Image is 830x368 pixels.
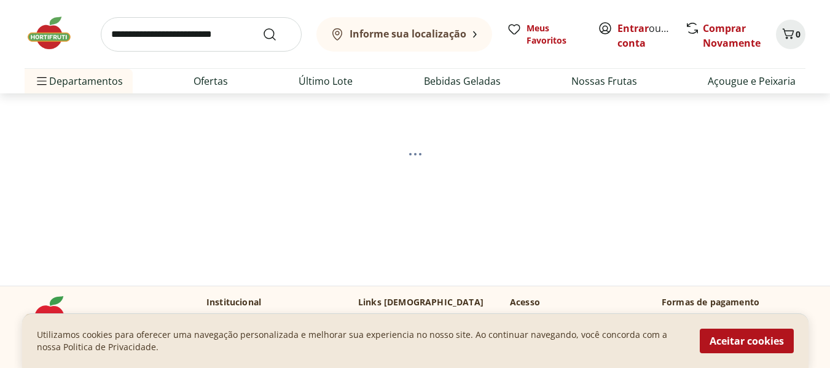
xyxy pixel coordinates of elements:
[25,15,86,52] img: Hortifruti
[617,22,685,50] a: Criar conta
[101,17,302,52] input: search
[194,74,228,88] a: Ofertas
[527,22,583,47] span: Meus Favoritos
[350,27,466,41] b: Informe sua localização
[796,28,801,40] span: 0
[510,296,540,308] p: Acesso
[703,22,761,50] a: Comprar Novamente
[262,27,292,42] button: Submit Search
[299,74,353,88] a: Último Lote
[700,329,794,353] button: Aceitar cookies
[37,329,685,353] p: Utilizamos cookies para oferecer uma navegação personalizada e melhorar sua experiencia no nosso ...
[776,20,805,49] button: Carrinho
[617,22,649,35] a: Entrar
[316,17,492,52] button: Informe sua localização
[34,66,123,96] span: Departamentos
[358,296,484,308] p: Links [DEMOGRAPHIC_DATA]
[617,21,672,50] span: ou
[708,74,796,88] a: Açougue e Peixaria
[424,74,501,88] a: Bebidas Geladas
[25,296,86,333] img: Hortifruti
[34,66,49,96] button: Menu
[507,22,583,47] a: Meus Favoritos
[571,74,637,88] a: Nossas Frutas
[206,296,261,308] p: Institucional
[662,296,805,308] p: Formas de pagamento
